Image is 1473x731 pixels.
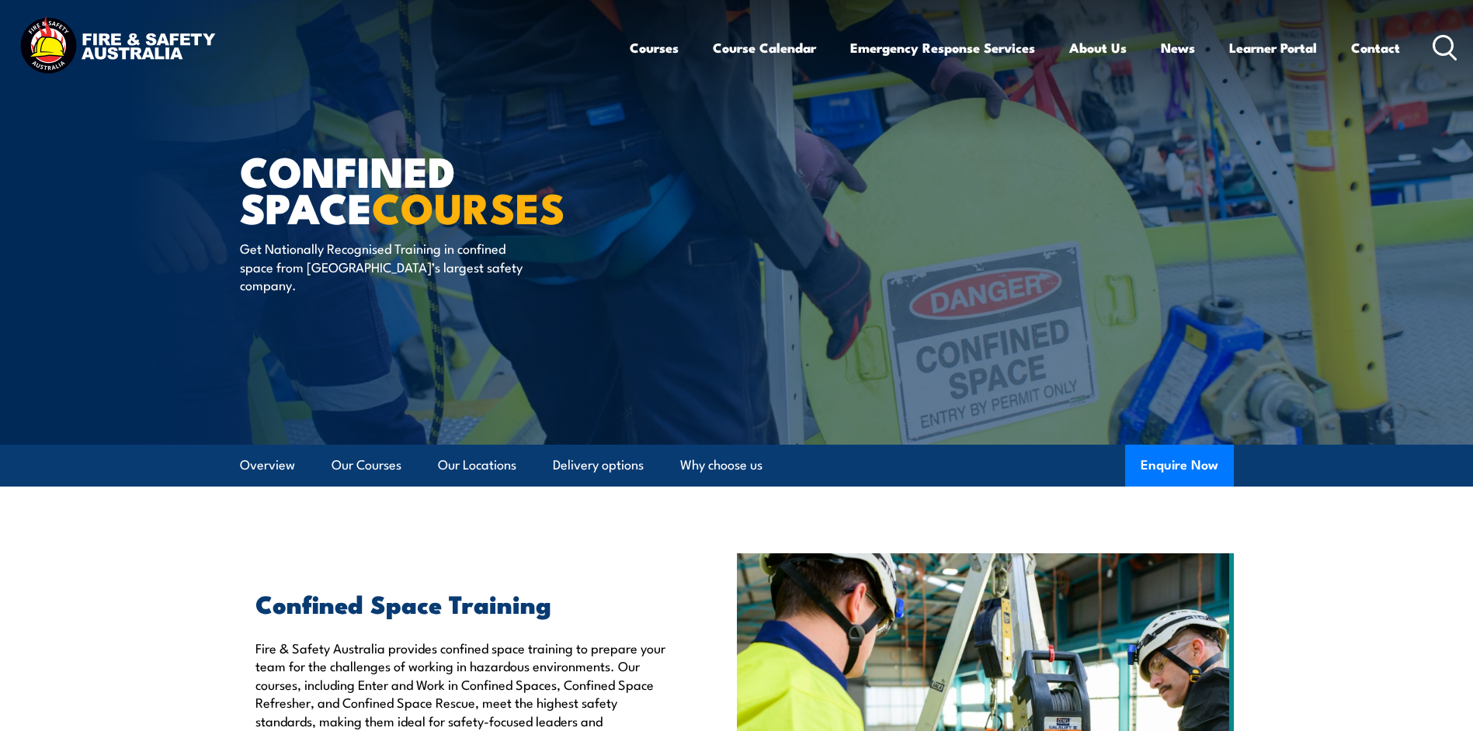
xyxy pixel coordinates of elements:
a: Why choose us [680,445,763,486]
a: About Us [1069,27,1127,68]
a: News [1161,27,1195,68]
a: Our Locations [438,445,516,486]
p: Get Nationally Recognised Training in confined space from [GEOGRAPHIC_DATA]’s largest safety comp... [240,239,523,293]
a: Emergency Response Services [850,27,1035,68]
a: Our Courses [332,445,401,486]
button: Enquire Now [1125,445,1234,487]
a: Learner Portal [1229,27,1317,68]
a: Courses [630,27,679,68]
a: Delivery options [553,445,644,486]
a: Overview [240,445,295,486]
h1: Confined Space [240,152,624,224]
strong: COURSES [372,174,565,238]
a: Course Calendar [713,27,816,68]
a: Contact [1351,27,1400,68]
h2: Confined Space Training [255,592,665,614]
